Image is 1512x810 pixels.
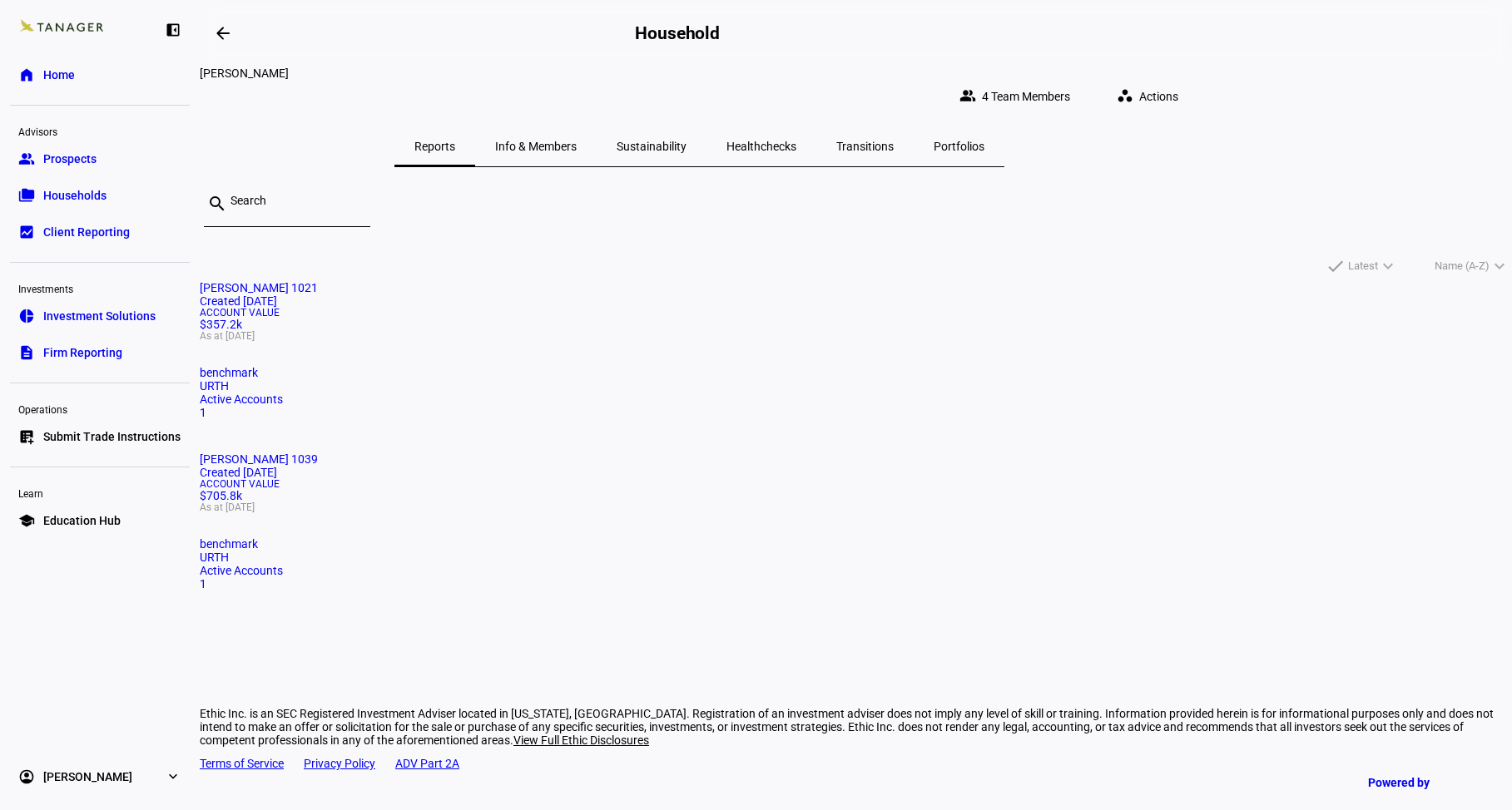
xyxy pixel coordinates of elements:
[617,141,687,152] span: Sustainability
[1348,256,1378,276] span: Latest
[200,294,1512,308] div: Created [DATE]
[213,23,233,43] mat-icon: arrow_backwards
[959,87,976,104] mat-icon: group
[1117,87,1133,104] mat-icon: workspaces
[43,428,181,445] span: Submit Trade Instructions
[200,564,283,577] span: Active Accounts
[43,768,132,785] span: [PERSON_NAME]
[200,452,318,466] span: Ann K Steele 1039
[18,428,35,445] eth-mat-symbol: list_alt_add
[200,502,1512,512] span: As at [DATE]
[200,67,1198,80] div: Ann K Steele
[200,757,284,770] a: Terms of Service
[726,141,796,152] span: Healthchecks
[10,179,190,212] a: folder_copyHouseholds
[10,397,190,420] div: Operations
[1139,80,1178,113] span: Actions
[200,331,1512,341] span: As at [DATE]
[1435,256,1490,276] span: Name (A-Z)
[836,141,894,152] span: Transitions
[200,379,229,393] span: URTH
[635,23,720,43] h2: Household
[18,67,35,83] eth-mat-symbol: home
[200,537,258,551] span: benchmark
[18,187,35,204] eth-mat-symbol: folder_copy
[10,336,190,369] a: descriptionFirm Reporting
[18,224,35,240] eth-mat-symbol: bid_landscape
[200,406,206,419] span: 1
[200,393,283,406] span: Active Accounts
[200,479,1512,512] div: $705.8k
[18,512,35,529] eth-mat-symbol: school
[513,733,649,747] span: View Full Ethic Disclosures
[18,151,35,167] eth-mat-symbol: group
[165,768,181,785] eth-mat-symbol: expand_more
[200,707,1512,747] div: Ethic Inc. is an SEC Registered Investment Adviser located in [US_STATE], [GEOGRAPHIC_DATA]. Regi...
[200,308,1512,341] div: $357.2k
[200,551,229,564] span: URTH
[207,194,227,214] mat-icon: search
[165,22,181,38] eth-mat-symbol: left_panel_close
[934,141,984,152] span: Portfolios
[200,466,1512,479] div: Created [DATE]
[1326,256,1346,276] mat-icon: done
[10,481,190,504] div: Learn
[1103,80,1198,113] button: Actions
[43,151,97,167] span: Prospects
[200,366,258,379] span: benchmark
[200,281,1512,419] a: [PERSON_NAME] 1021Created [DATE]Account Value$357.2kAs at [DATE]benchmarkURTHActive Accounts1
[200,479,1512,489] span: Account Value
[43,187,107,204] span: Households
[43,67,75,83] span: Home
[200,577,206,590] span: 1
[18,344,35,361] eth-mat-symbol: description
[43,344,122,361] span: Firm Reporting
[1360,767,1487,798] a: Powered by
[43,308,156,324] span: Investment Solutions
[231,194,357,207] input: Search
[10,299,190,333] a: pie_chartInvestment Solutions
[18,768,35,785] eth-mat-symbol: account_circle
[200,308,1512,318] span: Account Value
[414,141,455,152] span: Reports
[10,215,190,249] a: bid_landscapeClient Reporting
[304,757,375,770] a: Privacy Policy
[982,80,1070,113] span: 4 Team Members
[10,276,190,299] div: Investments
[10,119,190,142] div: Advisors
[10,58,190,91] a: homeHome
[200,452,1512,590] a: [PERSON_NAME] 1039Created [DATE]Account Value$705.8kAs at [DATE]benchmarkURTHActive Accounts1
[43,512,121,529] span: Education Hub
[10,142,190,175] a: groupProspects
[43,224,130,240] span: Client Reporting
[495,141,577,152] span: Info & Members
[18,308,35,324] eth-mat-symbol: pie_chart
[200,281,318,294] span: Ann K Steele 1021
[1090,80,1198,113] eth-quick-actions: Actions
[395,757,459,770] a: ADV Part 2A
[946,80,1090,113] button: 4 Team Members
